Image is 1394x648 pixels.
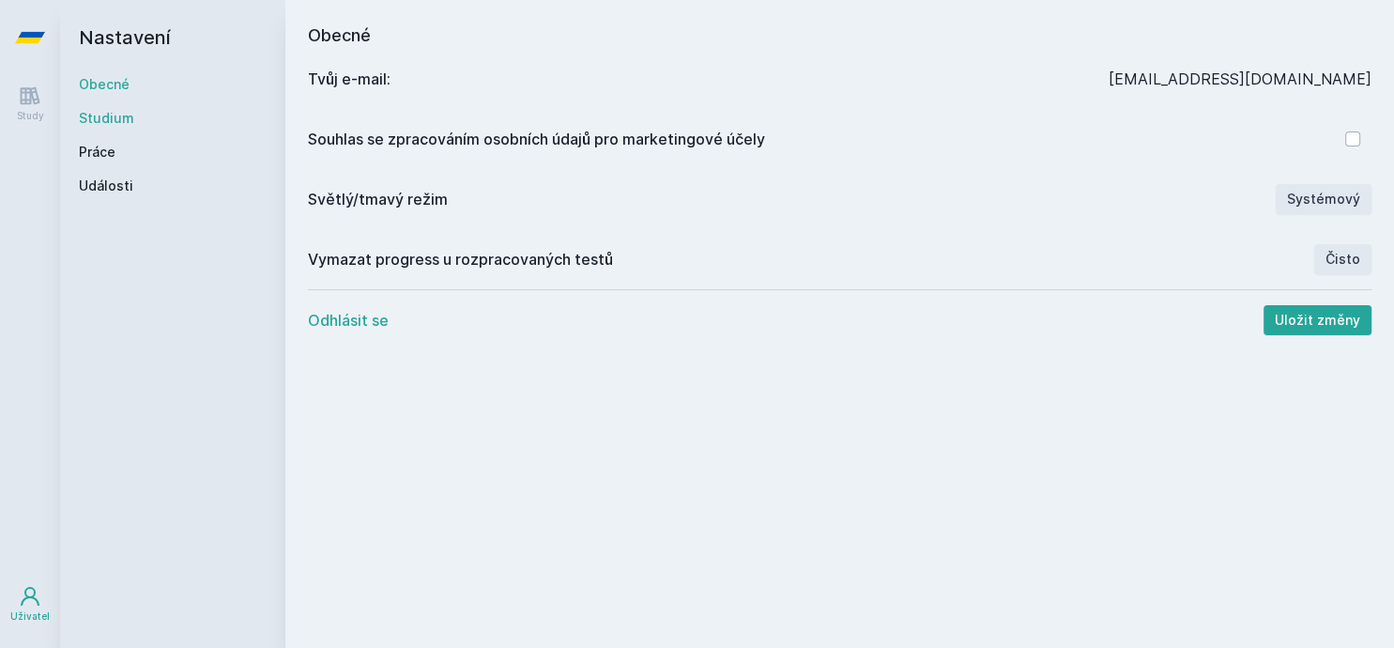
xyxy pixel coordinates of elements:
[79,177,267,195] a: Události
[17,109,44,123] div: Study
[308,128,1345,150] div: Souhlas se zpracováním osobních údajů pro marketingové účely
[1264,305,1371,335] button: Uložit změny
[79,75,267,94] a: Obecné
[308,23,1371,49] h1: Obecné
[1276,184,1371,214] button: Systémový
[308,188,1276,210] div: Světlý/tmavý režim
[4,75,56,132] a: Study
[1314,244,1371,274] button: Čisto
[1109,68,1371,90] div: [EMAIL_ADDRESS][DOMAIN_NAME]
[79,143,267,162] a: Práce
[79,109,267,128] a: Studium
[308,248,1314,270] div: Vymazat progress u rozpracovaných testů
[308,309,389,332] button: Odhlásit se
[4,576,56,633] a: Uživatel
[10,609,50,624] div: Uživatel
[308,68,1109,90] div: Tvůj e‑mail:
